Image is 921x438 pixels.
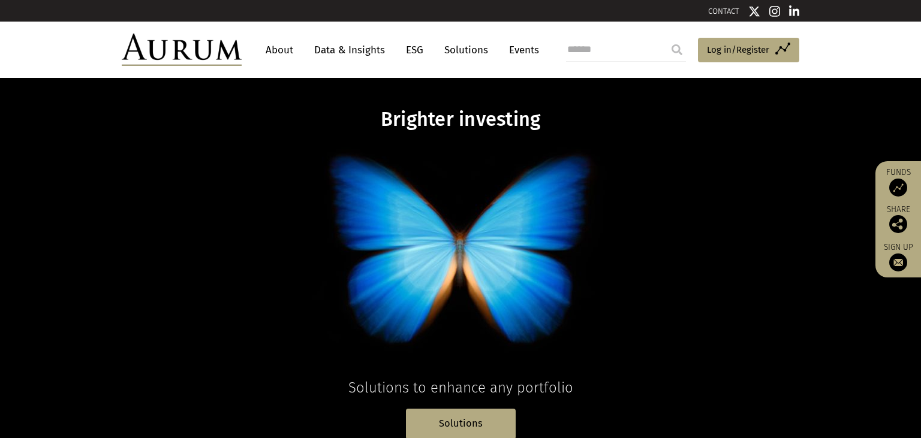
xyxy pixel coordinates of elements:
[789,5,800,17] img: Linkedin icon
[748,5,760,17] img: Twitter icon
[438,39,494,61] a: Solutions
[889,215,907,233] img: Share this post
[769,5,780,17] img: Instagram icon
[881,167,915,197] a: Funds
[348,379,573,396] span: Solutions to enhance any portfolio
[229,108,692,131] h1: Brighter investing
[708,7,739,16] a: CONTACT
[400,39,429,61] a: ESG
[889,179,907,197] img: Access Funds
[308,39,391,61] a: Data & Insights
[698,38,799,63] a: Log in/Register
[260,39,299,61] a: About
[122,34,242,66] img: Aurum
[889,253,907,271] img: Sign up to our newsletter
[881,206,915,233] div: Share
[665,38,689,62] input: Submit
[881,242,915,271] a: Sign up
[707,43,769,57] span: Log in/Register
[503,39,539,61] a: Events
